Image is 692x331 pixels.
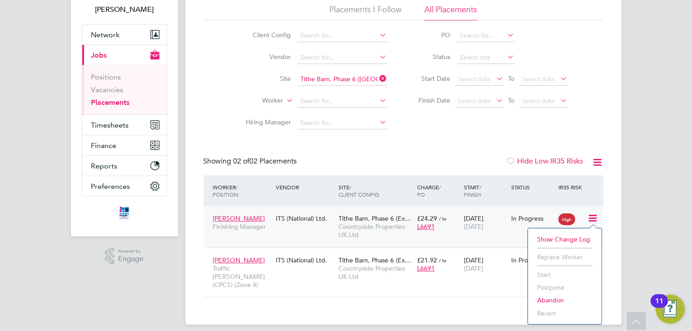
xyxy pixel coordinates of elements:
span: / Finish [464,183,481,198]
span: Select date [523,75,555,83]
label: PO [410,31,451,39]
div: [DATE] [462,252,509,277]
span: £24.29 [417,214,437,222]
li: Replace Worker [533,251,597,263]
a: Go to home page [82,206,167,220]
a: [PERSON_NAME]Finishing ManagerITS (National) Ltd.Tithe Barn, Phase 6 (Ex…Countryside Properties U... [211,209,603,217]
button: Network [82,25,167,44]
label: Start Date [410,74,451,83]
button: Timesheets [82,115,167,135]
label: Client Config [239,31,291,39]
input: Search for... [298,73,387,86]
input: Search for... [298,95,387,108]
a: Powered byEngage [105,247,144,265]
span: Tithe Barn, Phase 6 (Ex… [339,256,411,264]
span: Finance [91,141,117,150]
input: Search for... [298,117,387,129]
span: / Position [213,183,239,198]
span: Preferences [91,182,130,191]
input: Search for... [298,30,387,42]
span: / hr [439,215,447,222]
input: Search for... [298,51,387,64]
span: Countryside Properties UK Ltd [339,222,413,239]
div: [DATE] [462,210,509,235]
div: In Progress [511,256,554,264]
li: Postpone [533,281,597,294]
span: Countryside Properties UK Ltd [339,264,413,281]
li: Revert [533,307,597,320]
div: Vendor [274,179,336,195]
span: [DATE] [464,264,483,272]
input: Select one [457,51,515,64]
li: Start [533,268,597,281]
button: Jobs [82,45,167,65]
span: Network [91,30,120,39]
label: Vendor [239,53,291,61]
li: Placements I Follow [329,4,402,20]
a: Positions [91,73,121,81]
li: Abandon [533,294,597,306]
span: Select date [523,97,555,105]
span: £21.92 [417,256,437,264]
div: In Progress [511,214,554,222]
span: Tithe Barn, Phase 6 (Ex… [339,214,411,222]
button: Reports [82,156,167,176]
div: Site [336,179,415,203]
span: / Client Config [339,183,379,198]
span: Powered by [118,247,144,255]
span: [PERSON_NAME] [213,214,265,222]
span: [DATE] [464,222,483,231]
span: [PERSON_NAME] [213,256,265,264]
a: Vacancies [91,85,124,94]
span: / hr [439,257,447,264]
span: High [558,213,575,225]
span: L6691 [417,222,435,231]
div: 11 [655,301,663,313]
label: Worker [231,96,284,105]
div: Charge [415,179,462,203]
input: Search for... [457,30,515,42]
img: itsconstruction-logo-retina.png [118,206,130,220]
div: ITS (National) Ltd. [274,210,336,227]
div: Status [509,179,556,195]
button: Finance [82,135,167,155]
span: Timesheets [91,121,129,129]
li: All Placements [424,4,477,20]
span: To [506,94,518,106]
div: Start [462,179,509,203]
label: Hide Low IR35 Risks [507,157,583,166]
li: Show change log [533,233,597,246]
div: Showing [204,157,299,166]
span: Finishing Manager [213,222,271,231]
label: Status [410,53,451,61]
div: Worker [211,179,274,203]
a: [PERSON_NAME]Traffic [PERSON_NAME] (CPCS) (Zone 4)ITS (National) Ltd.Tithe Barn, Phase 6 (Ex…Coun... [211,251,603,259]
span: Jobs [91,51,107,59]
label: Site [239,74,291,83]
label: Hiring Manager [239,118,291,126]
span: L6691 [417,264,435,272]
span: To [506,73,518,84]
span: 02 of [234,157,250,166]
span: Reports [91,162,118,170]
a: Placements [91,98,130,107]
span: / PO [417,183,441,198]
div: Jobs [82,65,167,114]
span: Tim Lerwill [82,4,167,15]
span: Select date [458,97,491,105]
span: Traffic [PERSON_NAME] (CPCS) (Zone 4) [213,264,271,289]
span: 02 Placements [234,157,297,166]
div: ITS (National) Ltd. [274,252,336,269]
label: Finish Date [410,96,451,104]
button: Open Resource Center, 11 new notifications [656,295,685,324]
div: IR35 Risk [556,179,587,195]
span: Engage [118,255,144,263]
span: Select date [458,75,491,83]
button: Preferences [82,176,167,196]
